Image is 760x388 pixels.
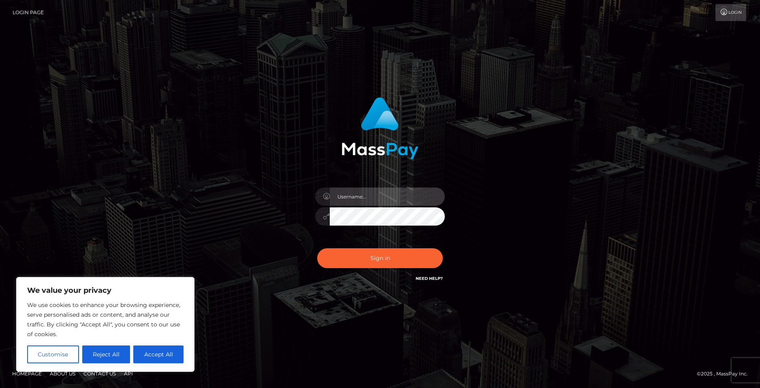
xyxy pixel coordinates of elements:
[80,367,119,380] a: Contact Us
[342,97,418,159] img: MassPay Login
[82,345,130,363] button: Reject All
[16,277,194,372] div: We value your privacy
[9,367,45,380] a: Homepage
[121,367,136,380] a: API
[13,4,44,21] a: Login Page
[27,345,79,363] button: Customise
[47,367,79,380] a: About Us
[133,345,184,363] button: Accept All
[330,188,445,206] input: Username...
[317,248,443,268] button: Sign in
[27,300,184,339] p: We use cookies to enhance your browsing experience, serve personalised ads or content, and analys...
[715,4,746,21] a: Login
[697,369,754,378] div: © 2025 , MassPay Inc.
[27,286,184,295] p: We value your privacy
[416,276,443,281] a: Need Help?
